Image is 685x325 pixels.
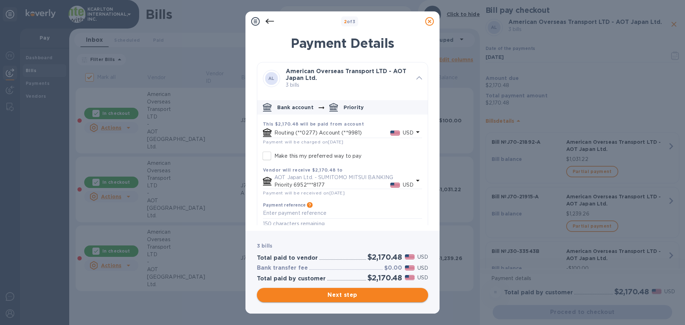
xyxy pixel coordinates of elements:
[286,81,411,89] p: 3 bills
[257,243,272,249] b: 3 bills
[274,152,361,160] p: Make this my preferred way to pay
[263,190,345,195] span: Payment will be received on [DATE]
[257,288,428,302] button: Next step
[257,265,308,271] h3: Bank transfer fee
[417,274,428,281] p: USD
[286,68,406,81] b: American Overseas Transport LTD - AOT Japan Ltd.
[344,19,356,24] b: of 3
[257,36,428,51] h1: Payment Details
[263,121,364,127] b: This $2,170.48 will be paid from account
[405,275,415,280] img: USD
[277,104,314,111] p: Bank account
[367,273,402,282] h2: $2,170.48
[405,265,415,270] img: USD
[417,253,428,261] p: USD
[367,253,402,261] h2: $2,170.48
[390,131,400,136] img: USD
[384,265,402,271] h3: $0.00
[257,255,318,261] h3: Total paid to vendor
[257,275,326,282] h3: Total paid by customer
[263,291,422,299] span: Next step
[344,104,364,111] p: Priority
[257,62,428,95] div: ALAmerican Overseas Transport LTD - AOT Japan Ltd. 3 bills
[405,254,415,259] img: USD
[417,264,428,272] p: USD
[403,181,413,189] p: USD
[403,129,413,137] p: USD
[263,139,344,144] span: Payment will be charged on [DATE]
[274,129,390,137] p: Routing (**0277) Account (**9981)
[344,19,347,24] span: 2
[263,167,343,173] b: Vendor will receive $2,170.48 to
[257,97,428,234] div: default-method
[390,183,400,188] img: USD
[274,181,390,189] p: Priority 6952***8177
[274,174,413,181] p: AOT Japan Ltd. - SUMITOMO MITSUI BANKING
[263,220,422,228] p: 150 characters remaining
[268,76,275,81] b: AL
[263,203,305,208] h3: Payment reference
